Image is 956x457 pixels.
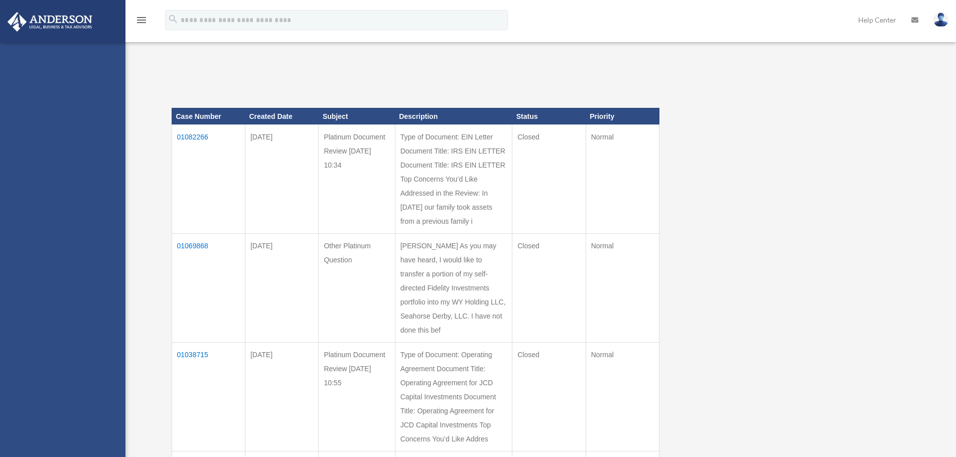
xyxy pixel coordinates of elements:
i: search [168,14,179,25]
td: Type of Document: EIN Letter Document Title: IRS EIN LETTER Document Title: IRS EIN LETTER Top Co... [395,125,512,234]
td: Type of Document: Operating Agreement Document Title: Operating Agreement for JCD Capital Investm... [395,343,512,451]
td: 01038715 [172,343,245,451]
img: User Pic [933,13,948,27]
td: Normal [586,234,659,343]
th: Priority [586,108,659,125]
td: [PERSON_NAME] As you may have heard, I would like to transfer a portion of my self-directed Fidel... [395,234,512,343]
td: Platinum Document Review [DATE] 10:34 [319,125,395,234]
td: [DATE] [245,234,318,343]
td: Other Platinum Question [319,234,395,343]
td: Platinum Document Review [DATE] 10:55 [319,343,395,451]
th: Case Number [172,108,245,125]
td: Closed [512,343,586,451]
td: Closed [512,234,586,343]
th: Subject [319,108,395,125]
td: [DATE] [245,125,318,234]
th: Description [395,108,512,125]
td: Normal [586,343,659,451]
td: 01069868 [172,234,245,343]
th: Created Date [245,108,318,125]
td: Normal [586,125,659,234]
img: Anderson Advisors Platinum Portal [5,12,95,32]
td: 01082266 [172,125,245,234]
th: Status [512,108,586,125]
i: menu [135,14,148,26]
td: [DATE] [245,343,318,451]
td: Closed [512,125,586,234]
a: menu [135,18,148,26]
